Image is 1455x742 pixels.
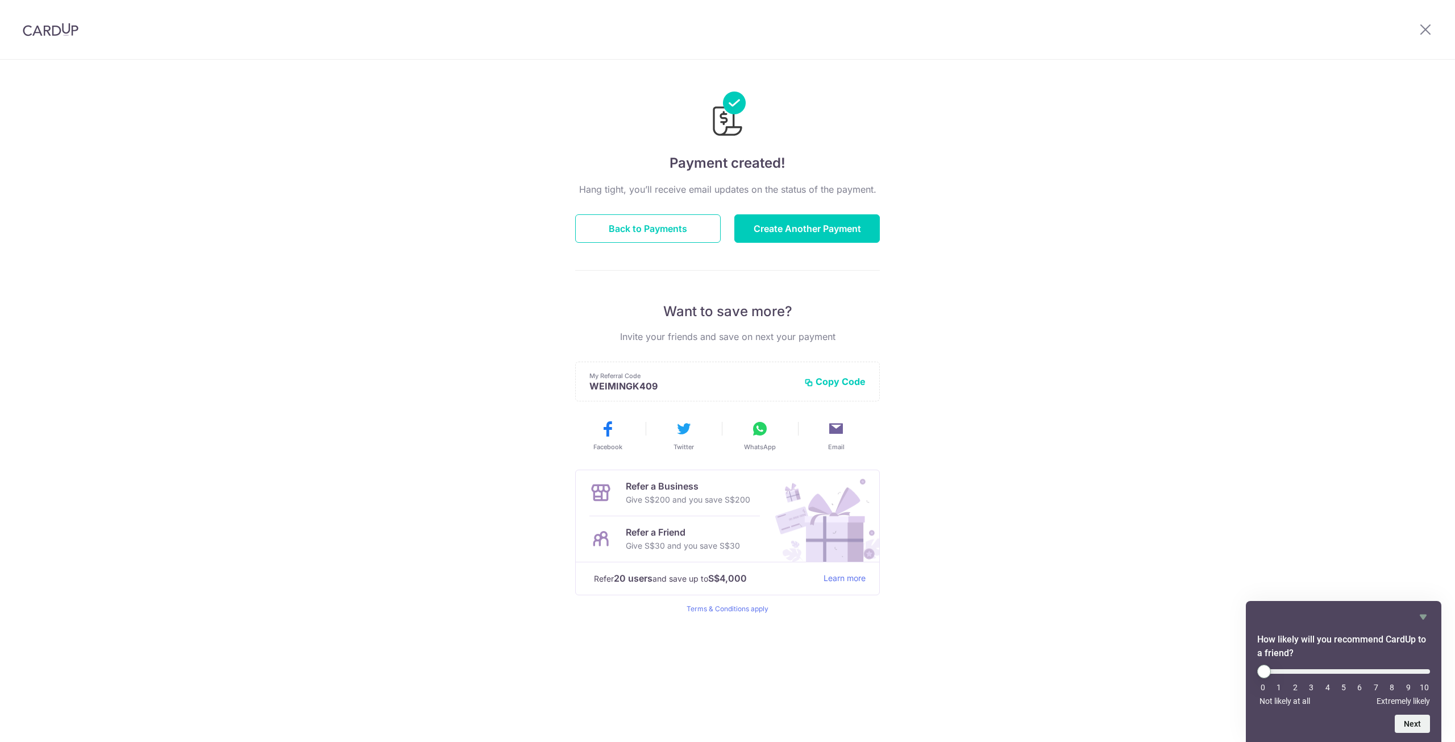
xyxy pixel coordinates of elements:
[589,371,795,380] p: My Referral Code
[824,571,866,586] a: Learn more
[1322,683,1333,692] li: 4
[589,380,795,392] p: WEIMINGK409
[709,92,746,139] img: Payments
[744,442,776,451] span: WhatsApp
[803,420,870,451] button: Email
[1403,683,1414,692] li: 9
[1257,683,1269,692] li: 0
[687,604,768,613] a: Terms & Conditions apply
[764,470,879,562] img: Refer
[614,571,652,585] strong: 20 users
[575,330,880,343] p: Invite your friends and save on next your payment
[734,214,880,243] button: Create Another Payment
[1354,683,1365,692] li: 6
[708,571,747,585] strong: S$4,000
[626,479,750,493] p: Refer a Business
[594,571,814,586] p: Refer and save up to
[674,442,694,451] span: Twitter
[575,153,880,173] h4: Payment created!
[626,525,740,539] p: Refer a Friend
[650,420,717,451] button: Twitter
[726,420,793,451] button: WhatsApp
[1257,633,1430,660] h2: How likely will you recommend CardUp to a friend? Select an option from 0 to 10, with 0 being Not...
[626,539,740,553] p: Give S$30 and you save S$30
[828,442,845,451] span: Email
[1416,610,1430,624] button: Hide survey
[1386,683,1398,692] li: 8
[1377,697,1430,706] span: Extremely likely
[1338,683,1349,692] li: 5
[575,214,721,243] button: Back to Payments
[575,302,880,321] p: Want to save more?
[1273,683,1284,692] li: 1
[1395,715,1430,733] button: Next question
[574,420,641,451] button: Facebook
[1419,683,1430,692] li: 10
[1259,697,1310,706] span: Not likely at all
[575,183,880,196] p: Hang tight, you’ll receive email updates on the status of the payment.
[626,493,750,507] p: Give S$200 and you save S$200
[1257,610,1430,733] div: How likely will you recommend CardUp to a friend? Select an option from 0 to 10, with 0 being Not...
[1306,683,1317,692] li: 3
[1290,683,1301,692] li: 2
[1370,683,1382,692] li: 7
[1257,665,1430,706] div: How likely will you recommend CardUp to a friend? Select an option from 0 to 10, with 0 being Not...
[23,23,78,36] img: CardUp
[593,442,622,451] span: Facebook
[804,376,866,387] button: Copy Code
